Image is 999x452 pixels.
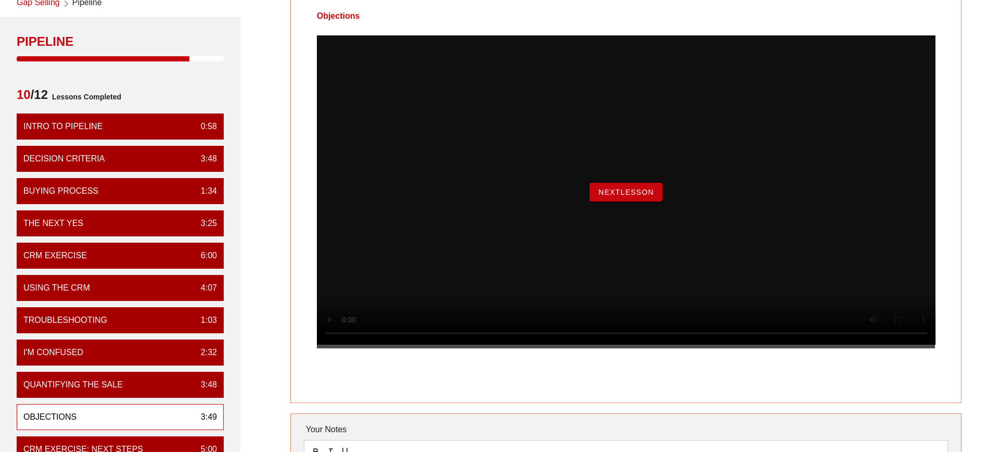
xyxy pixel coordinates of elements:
[23,411,76,423] div: Objections
[17,87,31,102] span: 10
[193,346,217,359] div: 2:32
[193,411,217,423] div: 3:49
[23,379,123,391] div: Quantifying the Sale
[23,249,87,262] div: CRM Exercise
[598,188,654,196] span: NextLesson
[193,379,217,391] div: 3:48
[23,314,107,327] div: Troubleshooting
[48,86,121,107] span: Lessons Completed
[193,314,217,327] div: 1:03
[193,282,217,294] div: 4:07
[590,183,662,202] button: NextLesson
[23,282,90,294] div: Using the CRM
[193,217,217,230] div: 3:25
[193,120,217,133] div: 0:58
[17,33,224,50] div: Pipeline
[23,346,83,359] div: I'm Confused
[23,153,105,165] div: Decision Criteria
[23,185,98,197] div: Buying Process
[23,217,83,230] div: The Next Yes
[193,249,217,262] div: 6:00
[23,120,103,133] div: Intro to pipeline
[304,419,949,440] div: Your Notes
[17,86,48,107] span: /12
[193,153,217,165] div: 3:48
[193,185,217,197] div: 1:34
